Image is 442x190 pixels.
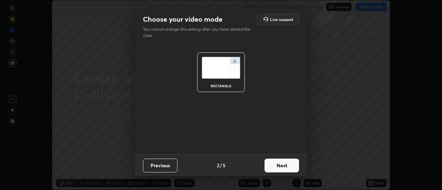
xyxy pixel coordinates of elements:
h2: Choose your video mode [143,15,222,24]
button: Previous [143,159,177,172]
h4: 2 [217,162,219,169]
h5: Live support [270,17,293,21]
img: normalScreenIcon.ae25ed63.svg [202,57,240,79]
button: Next [265,159,299,172]
div: rectangle [207,84,235,88]
p: You cannot change this setting after you have started the class [143,26,255,39]
h4: / [220,162,222,169]
h4: 5 [223,162,225,169]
